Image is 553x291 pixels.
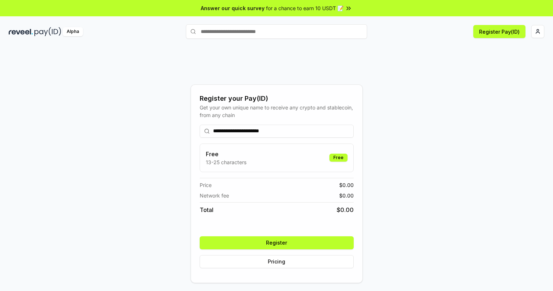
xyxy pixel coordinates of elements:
[201,4,265,12] span: Answer our quick survey
[9,27,33,36] img: reveel_dark
[200,205,213,214] span: Total
[206,150,246,158] h3: Free
[200,255,354,268] button: Pricing
[200,181,212,189] span: Price
[337,205,354,214] span: $ 0.00
[329,154,348,162] div: Free
[34,27,61,36] img: pay_id
[200,104,354,119] div: Get your own unique name to receive any crypto and stablecoin, from any chain
[473,25,525,38] button: Register Pay(ID)
[339,181,354,189] span: $ 0.00
[63,27,83,36] div: Alpha
[339,192,354,199] span: $ 0.00
[200,236,354,249] button: Register
[200,93,354,104] div: Register your Pay(ID)
[206,158,246,166] p: 13-25 characters
[266,4,344,12] span: for a chance to earn 10 USDT 📝
[200,192,229,199] span: Network fee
